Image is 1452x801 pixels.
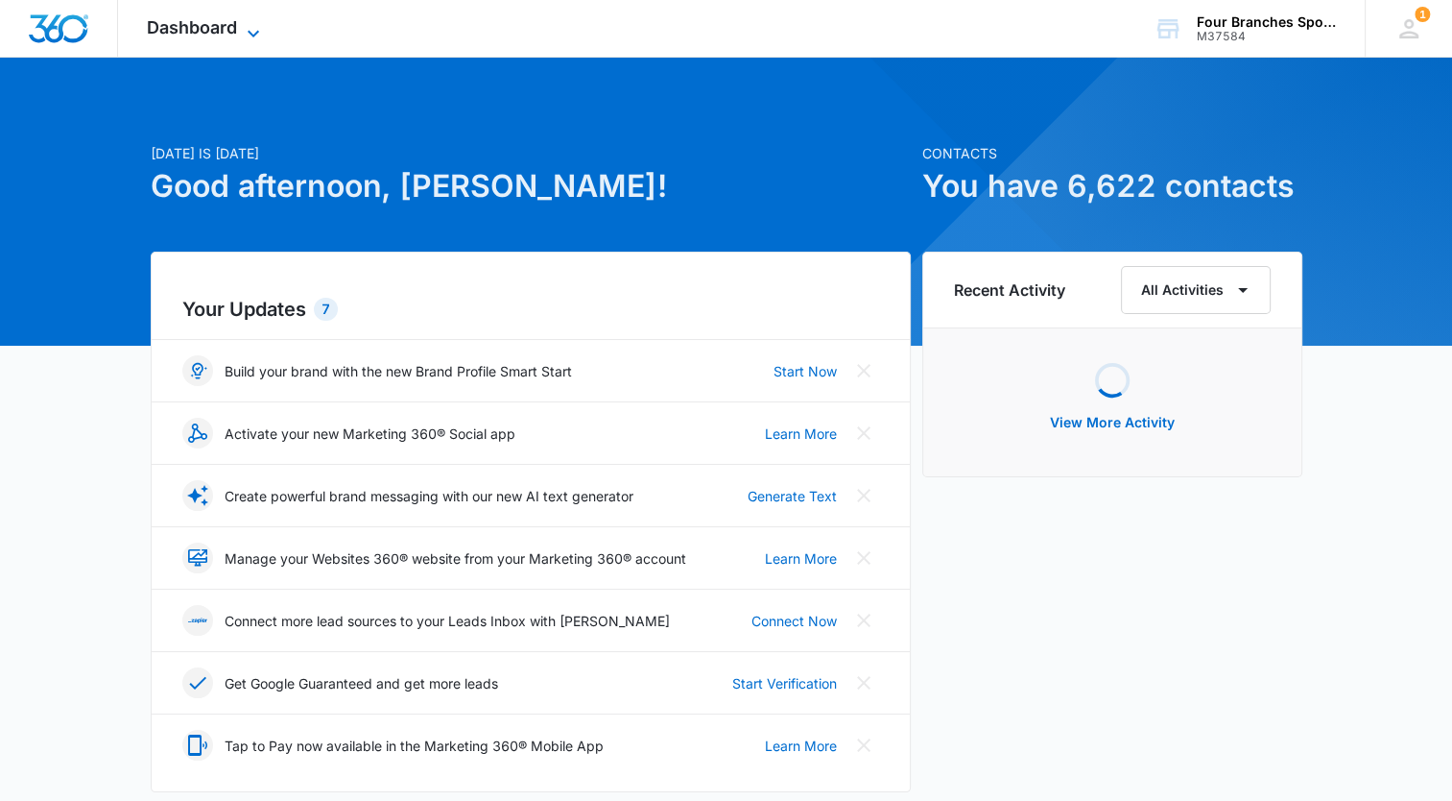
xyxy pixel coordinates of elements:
[225,486,633,506] p: Create powerful brand messaging with our new AI text generator
[225,736,604,756] p: Tap to Pay now available in the Marketing 360® Mobile App
[314,298,338,321] div: 7
[147,17,237,37] span: Dashboard
[748,486,837,506] a: Generate Text
[1415,7,1430,22] div: notifications count
[182,295,879,324] h2: Your Updates
[225,548,686,569] p: Manage your Websites 360® website from your Marketing 360® account
[1121,266,1271,314] button: All Activities
[765,424,837,444] a: Learn More
[922,163,1302,209] h1: You have 6,622 contacts
[151,143,911,163] p: [DATE] is [DATE]
[225,424,515,444] p: Activate your new Marketing 360® Social app
[225,611,670,631] p: Connect more lead sources to your Leads Inbox with [PERSON_NAME]
[848,480,879,511] button: Close
[765,736,837,756] a: Learn More
[848,355,879,386] button: Close
[225,673,498,693] p: Get Google Guaranteed and get more leads
[1031,400,1194,446] button: View More Activity
[225,361,572,381] p: Build your brand with the new Brand Profile Smart Start
[774,361,837,381] a: Start Now
[1415,7,1430,22] span: 1
[848,418,879,449] button: Close
[765,548,837,569] a: Learn More
[1197,14,1337,30] div: account name
[751,611,837,631] a: Connect Now
[848,667,879,698] button: Close
[151,163,911,209] h1: Good afternoon, [PERSON_NAME]!
[1197,30,1337,43] div: account id
[922,143,1302,163] p: Contacts
[848,605,879,636] button: Close
[848,543,879,573] button: Close
[848,730,879,761] button: Close
[954,279,1065,302] h6: Recent Activity
[732,673,837,693] a: Start Verification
